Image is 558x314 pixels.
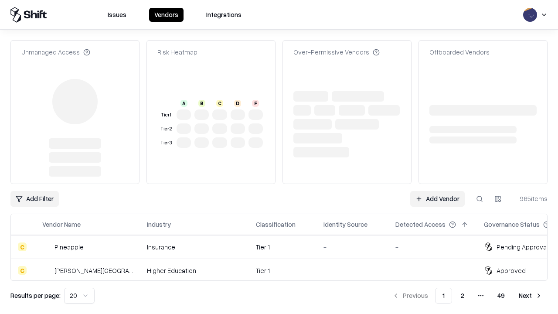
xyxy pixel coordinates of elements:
[180,100,187,107] div: A
[435,288,452,304] button: 1
[323,220,367,229] div: Identity Source
[159,139,173,147] div: Tier 3
[323,266,381,275] div: -
[395,220,446,229] div: Detected Access
[18,266,27,275] div: C
[102,8,132,22] button: Issues
[497,242,548,252] div: Pending Approval
[157,48,197,57] div: Risk Heatmap
[293,48,380,57] div: Over-Permissive Vendors
[429,48,490,57] div: Offboarded Vendors
[159,111,173,119] div: Tier 1
[323,242,381,252] div: -
[147,220,171,229] div: Industry
[410,191,465,207] a: Add Vendor
[147,266,242,275] div: Higher Education
[234,100,241,107] div: D
[256,220,296,229] div: Classification
[514,288,548,304] button: Next
[159,125,173,133] div: Tier 2
[42,220,81,229] div: Vendor Name
[256,242,310,252] div: Tier 1
[513,194,548,203] div: 965 items
[454,288,471,304] button: 2
[256,266,310,275] div: Tier 1
[198,100,205,107] div: B
[42,266,51,275] img: Reichman University
[21,48,90,57] div: Unmanaged Access
[216,100,223,107] div: C
[54,242,84,252] div: Pineapple
[201,8,247,22] button: Integrations
[252,100,259,107] div: F
[395,266,470,275] div: -
[10,291,61,300] p: Results per page:
[18,242,27,251] div: C
[497,266,526,275] div: Approved
[490,288,512,304] button: 49
[42,242,51,251] img: Pineapple
[484,220,540,229] div: Governance Status
[54,266,133,275] div: [PERSON_NAME][GEOGRAPHIC_DATA]
[147,242,242,252] div: Insurance
[387,288,548,304] nav: pagination
[149,8,184,22] button: Vendors
[10,191,59,207] button: Add Filter
[395,242,470,252] div: -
